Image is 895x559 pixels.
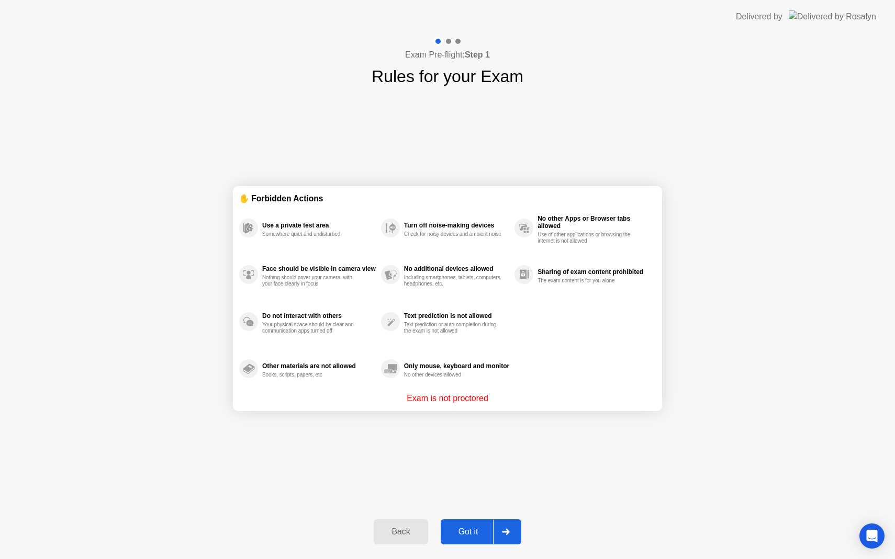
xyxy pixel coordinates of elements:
[404,312,509,320] div: Text prediction is not allowed
[405,49,490,61] h4: Exam Pre-flight:
[262,312,376,320] div: Do not interact with others
[262,322,361,334] div: Your physical space should be clear and communication apps turned off
[404,372,503,378] div: No other devices allowed
[262,265,376,272] div: Face should be visible in camera view
[404,265,509,272] div: No additional devices allowed
[444,527,493,537] div: Got it
[372,64,523,89] h1: Rules for your Exam
[262,222,376,229] div: Use a private test area
[538,278,636,284] div: The exam content is for you alone
[538,268,651,276] div: Sharing of exam content prohibited
[404,231,503,237] div: Check for noisy devices and ambient noise
[465,50,490,59] b: Step 1
[404,275,503,287] div: Including smartphones, tablets, computers, headphones, etc.
[736,10,782,23] div: Delivered by
[859,523,885,549] div: Open Intercom Messenger
[262,275,361,287] div: Nothing should cover your camera, with your face clearly in focus
[538,232,636,244] div: Use of other applications or browsing the internet is not allowed
[404,322,503,334] div: Text prediction or auto-completion during the exam is not allowed
[262,231,361,237] div: Somewhere quiet and undisturbed
[404,222,509,229] div: Turn off noise-making devices
[441,519,521,544] button: Got it
[404,362,509,370] div: Only mouse, keyboard and monitor
[374,519,428,544] button: Back
[789,10,876,22] img: Delivered by Rosalyn
[239,192,656,204] div: ✋ Forbidden Actions
[262,362,376,370] div: Other materials are not allowed
[538,215,651,230] div: No other Apps or Browser tabs allowed
[407,392,488,405] p: Exam is not proctored
[377,527,424,537] div: Back
[262,372,361,378] div: Books, scripts, papers, etc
